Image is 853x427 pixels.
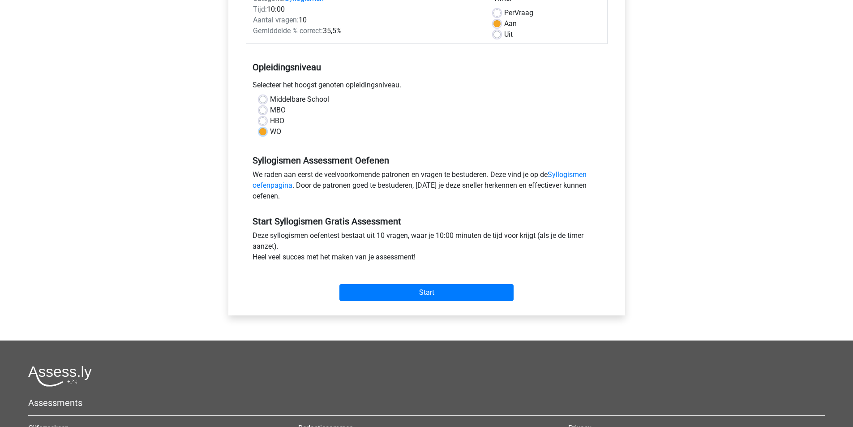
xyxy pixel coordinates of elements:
[246,26,487,36] div: 35,5%
[270,116,284,126] label: HBO
[504,29,513,40] label: Uit
[504,8,533,18] label: Vraag
[253,16,299,24] span: Aantal vragen:
[504,9,514,17] span: Per
[270,126,281,137] label: WO
[253,216,601,227] h5: Start Syllogismen Gratis Assessment
[28,397,825,408] h5: Assessments
[246,230,608,266] div: Deze syllogismen oefentest bestaat uit 10 vragen, waar je 10:00 minuten de tijd voor krijgt (als ...
[246,80,608,94] div: Selecteer het hoogst genoten opleidingsniveau.
[246,169,608,205] div: We raden aan eerst de veelvoorkomende patronen en vragen te bestuderen. Deze vind je op de . Door...
[253,26,323,35] span: Gemiddelde % correct:
[270,94,329,105] label: Middelbare School
[253,5,267,13] span: Tijd:
[28,366,92,387] img: Assessly logo
[246,15,487,26] div: 10
[253,155,601,166] h5: Syllogismen Assessment Oefenen
[339,284,514,301] input: Start
[504,18,517,29] label: Aan
[246,4,487,15] div: 10:00
[270,105,286,116] label: MBO
[253,58,601,76] h5: Opleidingsniveau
